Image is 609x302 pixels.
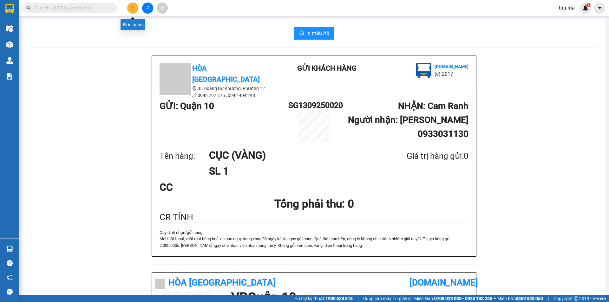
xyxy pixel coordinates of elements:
[583,5,588,11] img: icon-new-feature
[209,147,376,163] h1: CỤC (VÀNG)
[325,296,353,301] strong: 1900 633 818
[209,163,376,179] h1: SL 1
[414,295,492,302] span: Miền Nam
[435,64,468,69] b: [DOMAIN_NAME]
[306,29,329,37] span: In mẫu A5
[168,277,276,288] b: Hòa [GEOGRAPHIC_DATA]
[7,274,13,280] span: notification
[160,101,214,111] b: GỬI : Quận 10
[363,295,413,302] span: Cung cấp máy in - giấy in:
[554,4,580,12] span: thu.hta
[288,99,340,112] h1: SG1309250020
[294,27,334,40] button: printerIn mẫu A5
[7,289,13,295] span: message
[348,115,468,139] b: Người nhận : [PERSON_NAME] 0933031130
[574,296,578,301] span: copyright
[494,297,496,300] span: ⚪️
[5,4,14,14] img: logo-vxr
[142,3,153,14] button: file-add
[297,64,357,72] b: Gửi khách hàng
[6,246,13,252] img: warehouse-icon
[409,277,478,288] b: [DOMAIN_NAME]
[434,296,492,301] strong: 0708 023 035 - 0935 103 250
[160,150,209,163] div: Tên hàng:
[131,6,135,10] span: plus
[587,3,589,7] span: 1
[294,295,353,302] span: Hỗ trợ kỹ thuật:
[516,296,543,301] strong: 0369 525 060
[497,295,543,302] span: Miền Bắc
[586,3,591,7] sup: 1
[157,3,168,14] button: aim
[6,41,13,48] img: warehouse-icon
[192,93,197,98] span: phone
[416,63,431,78] img: logo.jpg
[160,179,261,195] div: CC
[594,3,605,14] button: caret-down
[7,260,13,266] span: question-circle
[192,64,260,83] b: Hòa [GEOGRAPHIC_DATA]
[160,92,274,99] li: 0942 797 775 , 0942 404 248
[398,101,468,111] b: NHẬN : Cam Ranh
[299,30,304,36] span: printer
[160,229,468,249] div: Quy định nhận/gửi hàng :
[6,25,13,32] img: warehouse-icon
[35,4,110,11] input: Tìm tên, số ĐT hoặc mã đơn
[192,86,197,91] span: environment
[127,3,138,14] button: plus
[6,73,13,80] img: solution-icon
[357,295,358,302] span: |
[160,213,468,222] div: CR TÍNH
[435,70,468,78] li: (c) 2017
[145,6,150,10] span: file-add
[6,57,13,64] img: warehouse-icon
[160,85,274,92] li: 35 Hoàng Dư Khương, Phường 12
[160,236,468,249] p: Mọi thất thoát, mất mát hàng hoá xin báo ngay trong vòng 03 ngày kể từ ngày gửi hà...
[160,6,164,10] span: aim
[376,150,468,163] div: Giá trị hàng gửi: 0
[548,295,549,302] span: |
[597,5,603,11] span: caret-down
[160,195,468,213] h1: Tổng phải thu: 0
[26,6,31,10] span: search
[121,19,145,30] div: Đơn hàng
